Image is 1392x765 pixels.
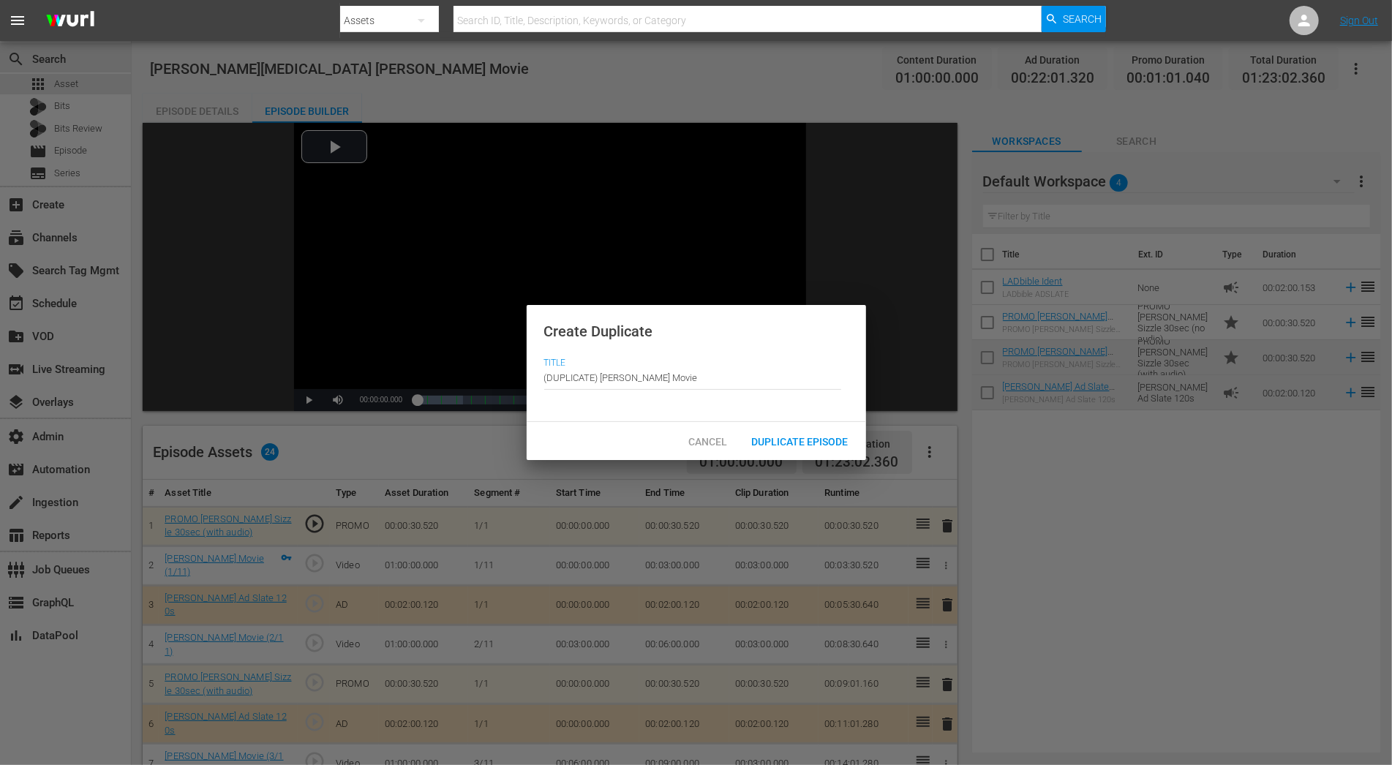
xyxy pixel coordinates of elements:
[1063,6,1102,32] span: Search
[740,436,860,448] span: Duplicate Episode
[35,4,105,38] img: ans4CAIJ8jUAAAAAAAAAAAAAAAAAAAAAAAAgQb4GAAAAAAAAAAAAAAAAAAAAAAAAJMjXAAAAAAAAAAAAAAAAAAAAAAAAgAT5G...
[676,428,740,454] button: Cancel
[1340,15,1378,26] a: Sign Out
[1042,6,1106,32] button: Search
[9,12,26,29] span: menu
[677,436,739,448] span: Cancel
[544,323,653,340] span: Create Duplicate
[740,428,860,454] button: Duplicate Episode
[544,358,841,369] span: Title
